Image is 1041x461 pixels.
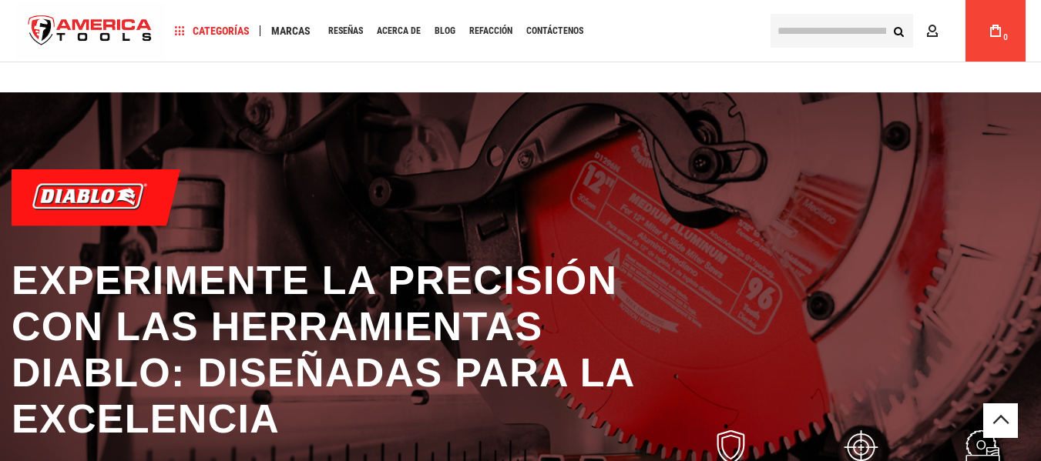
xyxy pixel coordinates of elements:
font: 0 [1003,33,1008,42]
font: Blog [435,25,455,36]
button: Buscar [884,16,913,45]
font: Reseñas [328,25,363,36]
font: Acerca de [377,25,421,36]
img: Herramientas de América [15,2,165,60]
a: logotipo de la tienda [15,2,165,60]
a: Blog [428,21,462,42]
font: Experimente la precisión con las herramientas Diablo: diseñadas para la excelencia [12,258,634,441]
a: Refacción [462,21,519,42]
font: Cuenta [944,25,984,37]
img: Logotipo de Diablo [12,169,181,226]
font: Contáctenos [526,25,583,36]
font: Refacción [469,25,512,36]
a: Acerca de [370,21,428,42]
font: Marcas [271,25,311,37]
a: Reseñas [321,21,370,42]
a: Marcas [264,21,317,42]
a: Contáctenos [519,21,590,42]
a: Categorías [168,21,257,42]
font: Categorías [193,25,250,37]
